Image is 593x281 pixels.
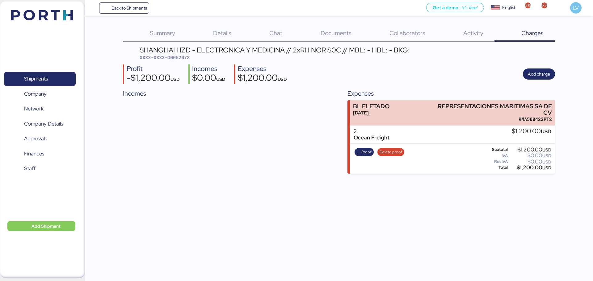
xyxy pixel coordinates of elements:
[238,64,287,73] div: Expenses
[347,89,555,98] div: Expenses
[509,159,551,164] div: $0.00
[269,29,282,37] span: Chat
[485,154,508,158] div: IVA
[509,153,551,158] div: $0.00
[509,147,551,152] div: $1,200.00
[4,117,76,131] a: Company Details
[278,76,287,82] span: USD
[7,221,75,231] button: Add Shipment
[463,29,483,37] span: Activity
[4,162,76,176] a: Staff
[213,29,231,37] span: Details
[321,29,351,37] span: Documents
[238,73,287,84] div: $1,200.00
[573,4,579,12] span: LV
[485,165,508,170] div: Total
[485,147,508,152] div: Subtotal
[24,149,44,158] span: Finances
[528,70,550,78] span: Add charge
[361,149,372,155] span: Proof
[4,132,76,146] a: Approvals
[509,165,551,170] div: $1,200.00
[4,87,76,101] a: Company
[24,74,48,83] span: Shipments
[485,159,508,164] div: Ret IVA
[541,128,551,135] span: USD
[433,116,552,122] div: RMA500422PT2
[24,134,47,143] span: Approvals
[433,103,552,116] div: REPRESENTACIONES MARITIMAS SA DE CV
[140,47,410,53] div: SHANGHAI HZD - ELECTRONICA Y MEDICINA // 2xRH NOR S0C // MBL: - HBL: - BKG:
[24,89,47,98] span: Company
[4,102,76,116] a: Network
[353,103,390,110] div: BL FLETADO
[512,128,551,135] div: $1,200.00
[353,110,390,116] div: [DATE]
[32,222,61,230] span: Add Shipment
[542,153,551,159] span: USD
[127,64,180,73] div: Profit
[523,68,555,80] button: Add charge
[24,164,36,173] span: Staff
[89,3,99,13] button: Menu
[354,128,389,134] div: 2
[216,76,225,82] span: USD
[354,134,389,141] div: Ocean Freight
[127,73,180,84] div: -$1,200.00
[99,2,149,14] a: Back to Shipments
[123,89,330,98] div: Incomes
[4,72,76,86] a: Shipments
[4,147,76,161] a: Finances
[192,64,225,73] div: Incomes
[521,29,544,37] span: Charges
[377,148,404,156] button: Delete proof
[542,159,551,165] span: USD
[389,29,425,37] span: Collaborators
[502,4,516,11] div: English
[170,76,180,82] span: USD
[192,73,225,84] div: $0.00
[150,29,175,37] span: Summary
[24,119,63,128] span: Company Details
[24,104,44,113] span: Network
[542,147,551,153] span: USD
[542,165,551,171] span: USD
[140,54,190,60] span: XXXX-XXXX-O0052073
[380,149,402,155] span: Delete proof
[111,4,147,12] span: Back to Shipments
[355,148,374,156] button: Proof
